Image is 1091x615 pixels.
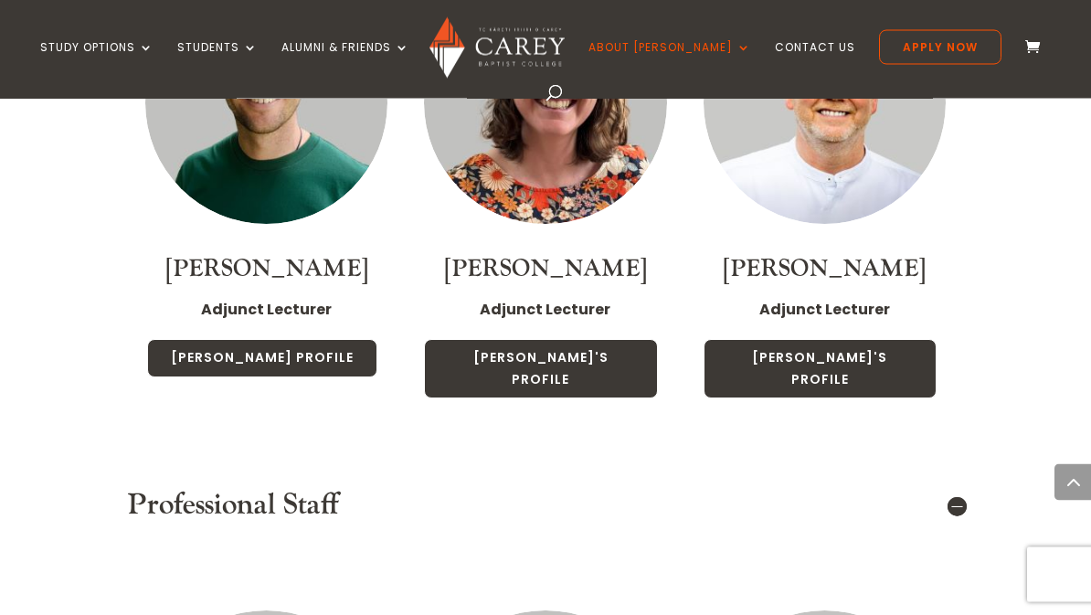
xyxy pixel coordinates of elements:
a: [PERSON_NAME] [723,254,926,285]
a: Study Options [40,41,154,84]
a: Alumni & Friends [281,41,409,84]
a: Students [177,41,258,84]
img: Carey Baptist College [429,17,564,79]
strong: Adjunct Lecturer [480,300,610,321]
h5: Professional Staff [127,489,963,524]
a: [PERSON_NAME] Profile [147,340,377,378]
a: Contact Us [775,41,855,84]
a: [PERSON_NAME] [165,254,368,285]
a: [PERSON_NAME]'s Profile [704,340,937,400]
strong: Adjunct Lecturer [201,300,332,321]
a: About [PERSON_NAME] [588,41,751,84]
strong: Adjunct Lecturer [759,300,890,321]
a: [PERSON_NAME] [444,254,647,285]
a: Apply Now [879,30,1001,65]
a: [PERSON_NAME]'s Profile [424,340,657,400]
